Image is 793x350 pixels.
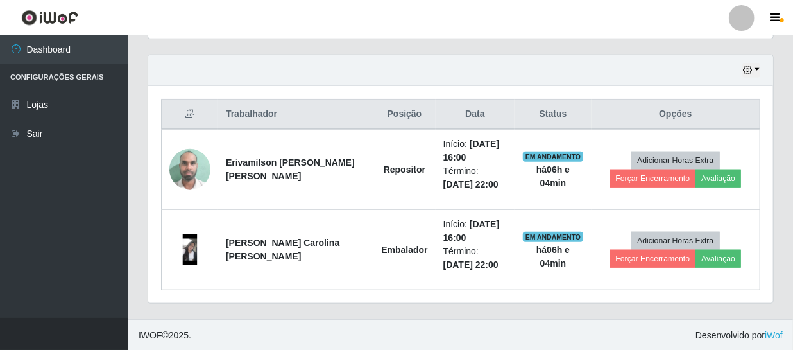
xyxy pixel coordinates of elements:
[169,234,210,265] img: 1737655206181.jpeg
[443,164,507,191] li: Término:
[523,152,584,162] span: EM ANDAMENTO
[169,142,210,197] img: 1751466407656.jpeg
[218,100,373,130] th: Trabalhador
[523,232,584,242] span: EM ANDAMENTO
[443,259,499,270] time: [DATE] 22:00
[443,139,500,162] time: [DATE] 16:00
[443,219,500,243] time: [DATE] 16:00
[695,250,741,268] button: Avaliação
[381,245,427,255] strong: Embalador
[139,330,162,340] span: IWOF
[21,10,78,26] img: CoreUI Logo
[536,164,570,188] strong: há 06 h e 04 min
[610,250,696,268] button: Forçar Encerramento
[226,238,339,261] strong: [PERSON_NAME] Carolina [PERSON_NAME]
[436,100,515,130] th: Data
[695,329,783,342] span: Desenvolvido por
[592,100,760,130] th: Opções
[373,100,435,130] th: Posição
[443,218,507,245] li: Início:
[695,170,741,188] button: Avaliação
[610,170,696,188] button: Forçar Encerramento
[443,179,499,189] time: [DATE] 22:00
[631,232,719,250] button: Adicionar Horas Extra
[443,137,507,164] li: Início:
[536,245,570,268] strong: há 06 h e 04 min
[139,329,191,342] span: © 2025 .
[765,330,783,340] a: iWof
[226,157,355,181] strong: Erivamilson [PERSON_NAME] [PERSON_NAME]
[443,245,507,272] li: Término:
[631,152,719,170] button: Adicionar Horas Extra
[515,100,592,130] th: Status
[384,164,425,175] strong: Repositor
